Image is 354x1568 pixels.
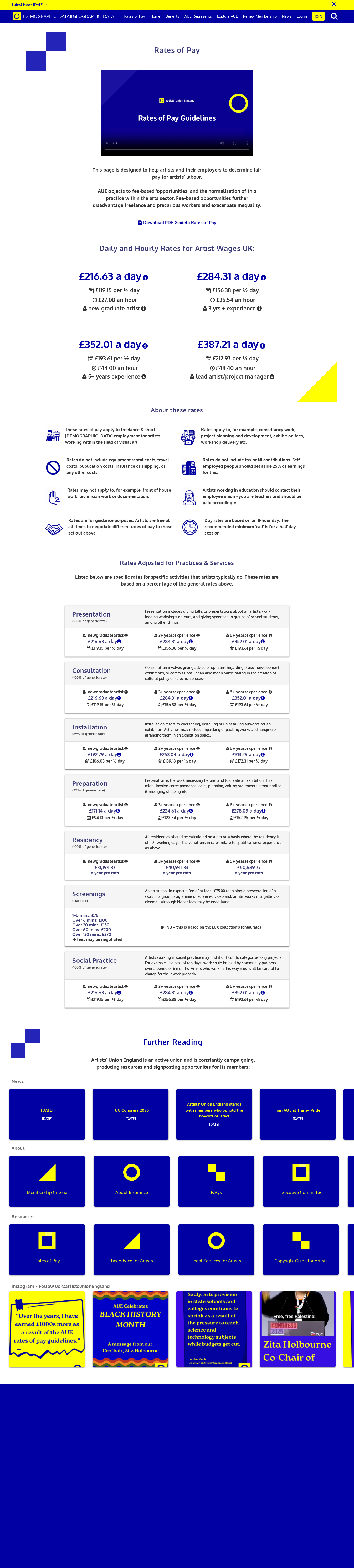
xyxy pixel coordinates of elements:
p: Tax Advice for Artists [98,1257,166,1264]
span: £284.31 [160,638,176,644]
span: £35.54 an hour 3 yrs + experience [201,286,263,312]
span: 3+ years [141,859,213,876]
a: TUC Congress 2025[DATE] [89,1089,172,1140]
span: 1–5 mins: £75 Over 6 mins: £100 Over 20 mins: £150 Over 60 mins: £200 Over 120 mins: £270 [72,912,111,937]
span: per ½ day [249,758,268,764]
span: a day [178,752,190,757]
span: artist [114,984,129,989]
span: 3+ years [141,633,213,651]
span: Social Practice [72,956,117,964]
span: ½ [231,644,233,653]
a: News [279,10,294,23]
span: graduate [69,802,141,820]
a: Explore AUE [214,10,240,23]
span: experience [246,746,273,751]
p: Artists working in social practice may find it difficult to categorise long projects. For example... [144,955,285,977]
span: £106.03 [90,758,105,764]
span: £119.15 per ½ day [89,286,140,294]
h3: £387.21 a day [177,339,287,350]
span: ½ [158,701,160,710]
p: Rates apply to, for example, consultancy work, project planning and development, exhibition fees,... [177,426,313,450]
span: artist [114,689,129,694]
span: experience [246,984,273,989]
h3: £284.31 a day [177,270,287,281]
span: Further Reading [143,1037,203,1047]
span: a day [104,808,116,814]
span: per ½ day [106,758,125,764]
span: Installation [72,723,107,731]
p: Legal Services for Artists [182,1257,250,1264]
span: Daily and Hourly Rates for Artist Wages UK: [99,244,254,253]
p: Rates may not apply to, for example, front of house work, technician work or documentation. [41,487,177,511]
span: £171.14 [89,808,103,814]
span: ½ [231,757,233,766]
span: 5+ years [213,746,285,764]
span: fees may be negotiated [69,937,123,942]
span: ½ [231,995,233,1004]
span: graduate [69,859,141,876]
span: (79% of generic rate) [72,788,105,792]
p: Installation refers to overseeing, installing or uninstalling artworks for an exhibition. Activit... [144,721,285,738]
a: Latest News:[DATE] → [12,2,48,7]
span: per ½ day [105,646,124,651]
span: new [88,984,96,989]
p: Executive Committee [267,1189,335,1196]
span: £216.63 [88,990,104,995]
strong: Latest News: [12,2,33,7]
span: Rates of Pay [154,45,200,55]
p: This page is designed to help artists and their employers to determine fair pay for artists’ labo... [91,166,263,209]
span: experience [246,633,273,638]
span: a day [105,695,117,701]
span: £253.04 [160,752,176,757]
span: per ½ day [177,997,196,1002]
a: Executive Committee [259,1156,343,1207]
p: Day rates are based on an 8-hour day. The recommended minimum ‘call’ is for a half day session. [177,517,313,542]
span: ½ [88,644,89,653]
span: £193.61 [235,997,248,1002]
p: These rates of pay apply to freelance & short [DEMOGRAPHIC_DATA] employment for artists working w... [41,426,177,447]
span: £193.61 [235,702,248,707]
span: (89% of generic rate) [72,732,105,736]
span: per ½ day [177,702,196,707]
span: Screenings [72,890,105,898]
span: £313.29 [232,752,248,757]
span: per ½ day [104,815,123,820]
span: £284.31 [160,990,176,995]
span: experience [174,689,201,694]
p: Preparation is the work necessary beforehand to create an exhibition. This might involve correspo... [144,778,285,794]
span: experience [174,633,201,638]
span: £123.54 [162,815,176,820]
span: graduate [69,633,141,651]
span: (100% of generic rate) [72,619,107,623]
a: Renew Membership [240,10,279,23]
h3: £216.63 a day [59,270,169,281]
span: (Flat rate) [72,899,88,903]
span: per ½ day [177,646,196,651]
span: £156.38 [162,646,176,651]
span: ½ [207,353,210,365]
span: experience [174,746,201,751]
span: 5+ years [213,859,285,876]
span: [DEMOGRAPHIC_DATA][GEOGRAPHIC_DATA] [23,13,116,19]
a: Join AUE at Trans+ Pride[DATE] [256,1089,340,1140]
span: a day [105,752,117,757]
p: Consultation involves giving advice or opinions regarding project development, exhibitions, or co... [144,665,285,681]
a: Download PDF Guideto Rates of Pay [138,220,216,225]
span: £352.01 [232,695,248,701]
span: per ½ day [177,758,196,764]
span: experience [174,859,201,864]
button: search [326,11,342,22]
span: 5+ years [213,689,285,707]
p: Artists working in education should contact their employee union - you are teachers and should be... [177,487,313,511]
span: £284.31 [160,695,176,701]
span: [DATE] [184,1119,244,1127]
a: Home [148,10,163,23]
p: Presentation includes giving talks or presentations about an artist's work, leading workshops or ... [144,608,285,625]
p: All residencies should be calculated on a pro rata basis where the residency is of 20+ working da... [144,834,285,851]
span: new [88,746,96,751]
a: FAQs [175,1156,258,1207]
span: experience [246,689,273,694]
span: [DATE] [100,1113,161,1121]
h2: About these rates [41,407,313,413]
span: (100% of generic rate) [72,675,107,679]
